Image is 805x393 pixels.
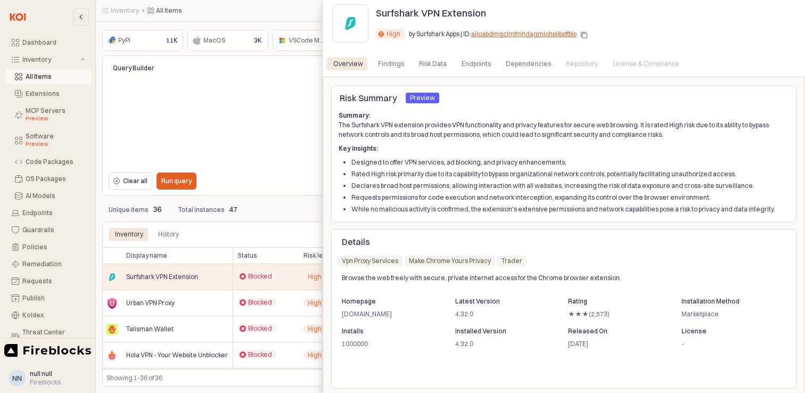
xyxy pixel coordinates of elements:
[342,256,398,266] div: Vpn Proxy Services
[409,29,577,39] p: by Surfshark Apps | ID:
[455,297,548,306] p: Latest Version
[471,30,577,38] a: ailoabdmgclmfmhdagmlohpjlbpffblp
[342,326,435,336] p: Installs
[342,273,748,283] p: Browse the web freely with secure, private internet access for the Chrome browser extension.
[568,326,661,336] p: Released On
[681,339,774,349] p: -
[387,29,400,39] div: High
[342,297,435,306] p: Homepage
[342,339,435,349] p: 1000000
[351,158,789,167] li: Designed to offer VPN services, ad blocking, and privacy enhancements.
[455,326,548,336] p: Installed Version
[613,58,679,70] div: License & Compliance
[339,111,789,140] p: The Surfshark VPN extension provides VPN functionality and privacy features for secure web browsi...
[560,58,604,70] div: Repository
[351,204,789,214] li: While no malicious activity is confirmed, the extension's extensive permissions and network capab...
[342,309,435,319] p: [DOMAIN_NAME]
[351,193,789,202] li: Requests permissions for code execution and network interception, expanding its control over the ...
[419,58,447,70] div: Risk Data
[376,6,486,20] p: Surfshark VPN Extension
[502,256,522,266] div: Trader
[410,93,435,103] div: Preview
[340,92,397,104] p: Risk Summary
[568,339,661,349] p: [DATE]
[681,326,774,336] p: License
[455,309,548,319] p: 4.32.0
[506,58,551,70] div: Dependencies
[462,58,491,70] div: Endpoints
[413,58,453,70] div: Risk Data
[568,297,661,306] p: Rating
[681,309,774,319] p: Marketplace
[455,58,497,70] div: Endpoints
[681,297,774,306] p: Installation Method
[351,169,789,179] li: Rated High risk primarily due to its capability to bypass organizational network controls, potent...
[339,144,378,152] strong: Key insights:
[351,181,789,191] li: Declares broad host permissions, allowing interaction with all websites, increasing the risk of d...
[568,309,661,319] p: ★★★(2,573)
[378,58,404,70] div: Findings
[342,235,786,248] p: Details
[372,58,410,70] div: Findings
[339,111,371,119] strong: Summary:
[455,339,548,349] p: 4.32.0
[566,58,598,70] div: Repository
[499,58,557,70] div: Dependencies
[606,58,686,70] div: License & Compliance
[409,256,491,266] div: Make Chrome Yours Privacy
[327,58,369,70] div: Overview
[333,58,363,70] div: Overview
